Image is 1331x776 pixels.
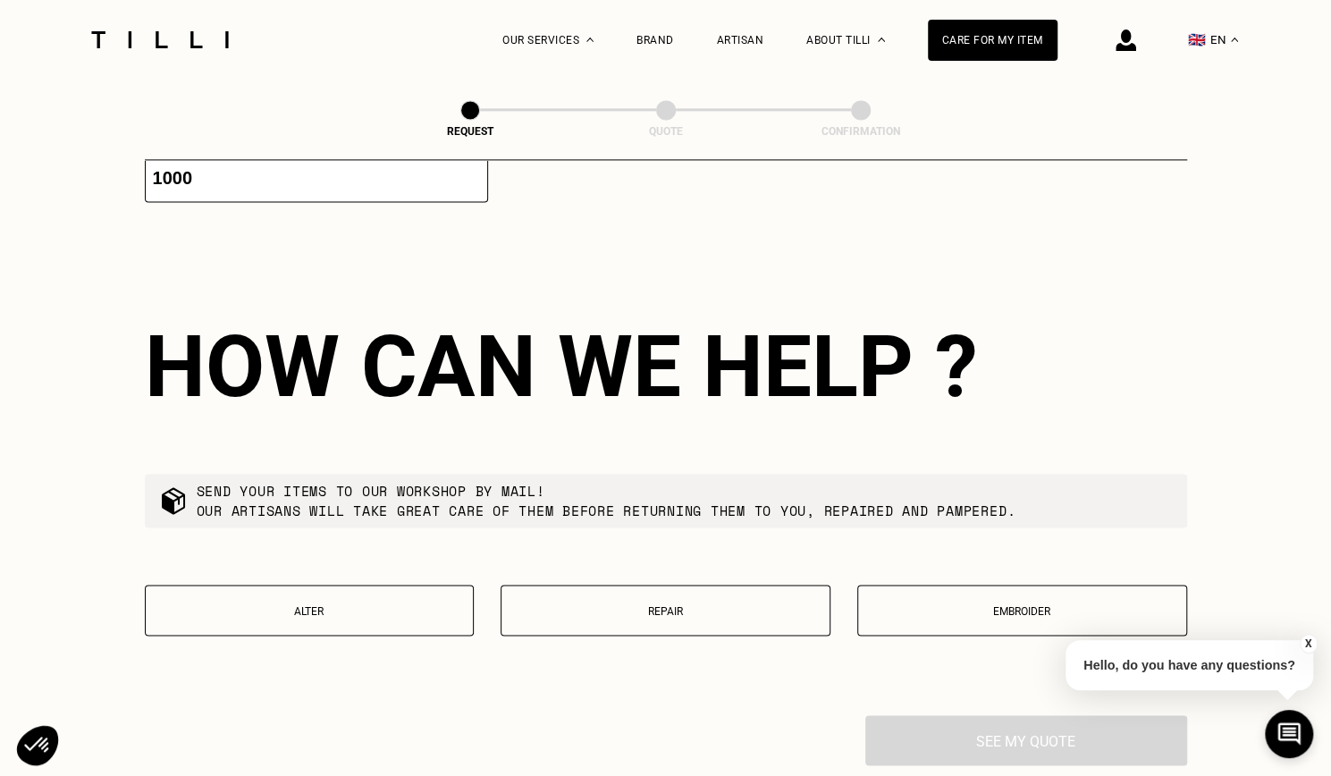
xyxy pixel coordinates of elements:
[586,38,594,42] img: Dropdown menu
[501,585,830,636] button: Repair
[1066,640,1313,690] p: Hello, do you have any questions?
[928,20,1057,61] a: Care for my item
[155,604,465,617] p: Alter
[1116,30,1136,51] img: login icon
[577,125,755,138] div: Quote
[636,34,674,46] a: Brand
[145,585,475,636] button: Alter
[159,486,188,515] img: commande colis
[717,34,764,46] a: Artisan
[197,481,1016,520] p: Send your items to our workshop by mail! Our artisans will take great care of them before returni...
[1188,31,1206,48] span: 🇬🇧
[1231,38,1238,42] img: menu déroulant
[867,604,1177,617] p: Embroider
[145,316,1187,417] div: How can we help ?
[1300,634,1318,654] button: X
[510,604,821,617] p: Repair
[85,31,235,48] img: Tilli seamstress service logo
[878,38,885,42] img: About dropdown menu
[381,125,560,138] div: Request
[857,585,1187,636] button: Embroider
[771,125,950,138] div: Confirmation
[145,155,488,202] input: e.g. 1000 or 4000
